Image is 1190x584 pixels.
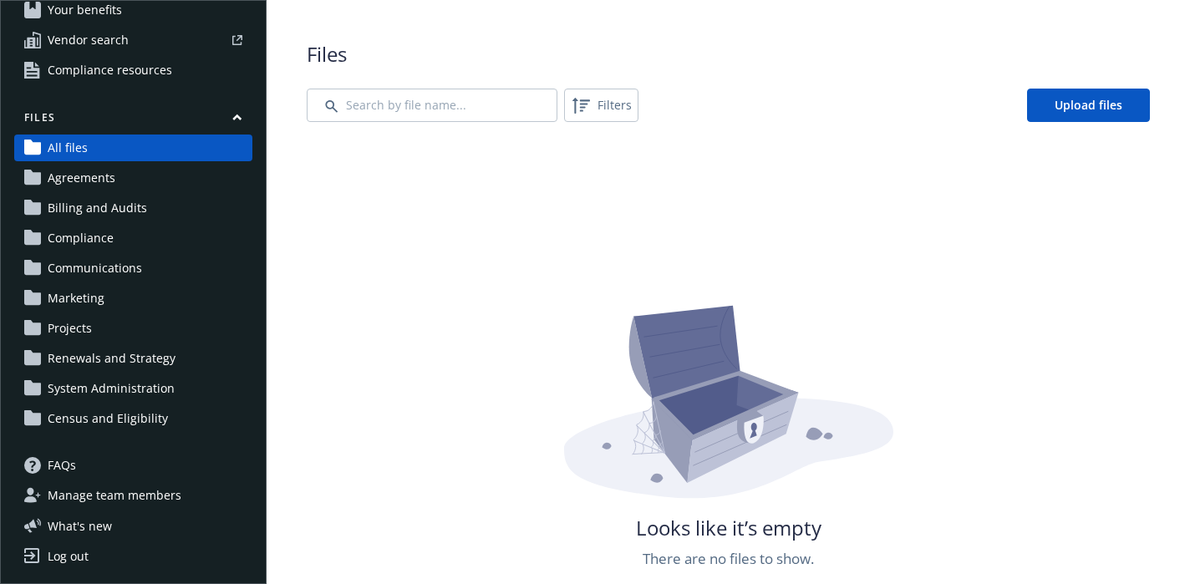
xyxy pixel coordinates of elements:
[48,405,168,432] span: Census and Eligibility
[636,514,821,542] span: Looks like it’s empty
[48,375,175,402] span: System Administration
[48,543,89,570] div: Log out
[1055,97,1122,113] span: Upload files
[14,57,252,84] a: Compliance resources
[598,96,632,114] span: Filters
[48,57,172,84] span: Compliance resources
[1027,89,1150,122] a: Upload files
[48,225,114,251] span: Compliance
[14,482,252,509] a: Manage team members
[564,89,638,122] button: Filters
[48,517,112,535] span: What ' s new
[14,110,252,131] button: Files
[48,165,115,191] span: Agreements
[48,315,92,342] span: Projects
[14,452,252,479] a: FAQs
[14,135,252,161] a: All files
[14,405,252,432] a: Census and Eligibility
[567,92,635,119] span: Filters
[48,452,76,479] span: FAQs
[48,135,88,161] span: All files
[48,27,129,53] span: Vendor search
[14,375,252,402] a: System Administration
[14,285,252,312] a: Marketing
[14,27,252,53] a: Vendor search
[48,482,181,509] span: Manage team members
[48,345,175,372] span: Renewals and Strategy
[14,255,252,282] a: Communications
[14,165,252,191] a: Agreements
[307,40,1150,69] span: Files
[48,255,142,282] span: Communications
[307,89,557,122] input: Search by file name...
[48,285,104,312] span: Marketing
[14,517,139,535] button: What's new
[643,548,814,570] span: There are no files to show.
[14,195,252,221] a: Billing and Audits
[48,195,147,221] span: Billing and Audits
[14,225,252,251] a: Compliance
[14,315,252,342] a: Projects
[14,345,252,372] a: Renewals and Strategy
